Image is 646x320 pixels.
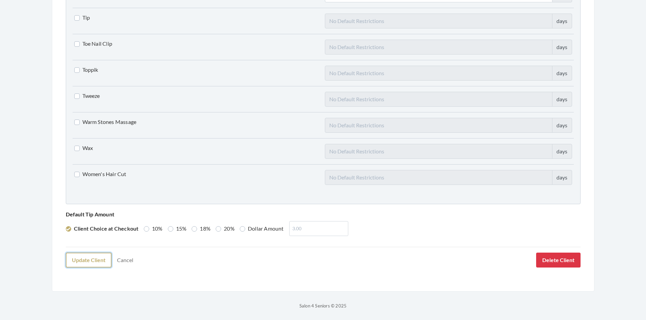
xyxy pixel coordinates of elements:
label: 10% [144,225,163,233]
label: 18% [192,225,211,233]
input: No Default Restrictions [325,66,552,81]
div: days [552,118,572,133]
label: Women's Hair Cut [74,170,126,178]
div: days [552,14,572,28]
label: 20% [216,225,235,233]
input: No Default Restrictions [325,40,552,55]
a: Cancel [113,254,138,266]
input: 3.00 [289,221,348,236]
input: No Default Restrictions [325,170,552,185]
label: Toppik [74,66,98,74]
div: days [552,92,572,107]
p: Default Tip Amount [66,210,581,219]
input: No Default Restrictions [325,118,552,133]
div: days [552,40,572,55]
label: Dollar Amount [240,225,284,233]
label: Toe Nail Clip [74,40,113,48]
input: No Default Restrictions [325,92,552,107]
label: 15% [168,225,187,233]
p: Salon 4 Seniors © 2025 [52,302,594,310]
label: Client Choice at Checkout [66,225,139,233]
button: Delete Client [536,253,581,268]
div: days [552,170,572,185]
button: Update Client [66,253,112,268]
input: No Default Restrictions [325,144,552,159]
label: Warm Stones Massage [74,118,137,126]
label: Wax [74,144,93,152]
label: Tweeze [74,92,100,100]
div: days [552,144,572,159]
label: Tip [74,14,90,22]
div: days [552,66,572,81]
input: No Default Restrictions [325,14,552,28]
